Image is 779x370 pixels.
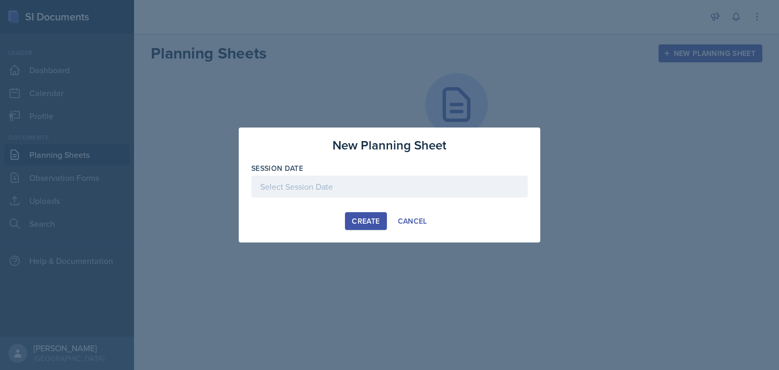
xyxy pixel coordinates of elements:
[251,163,303,174] label: Session Date
[398,217,427,225] div: Cancel
[345,212,386,230] button: Create
[352,217,380,225] div: Create
[391,212,434,230] button: Cancel
[332,136,447,155] h3: New Planning Sheet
